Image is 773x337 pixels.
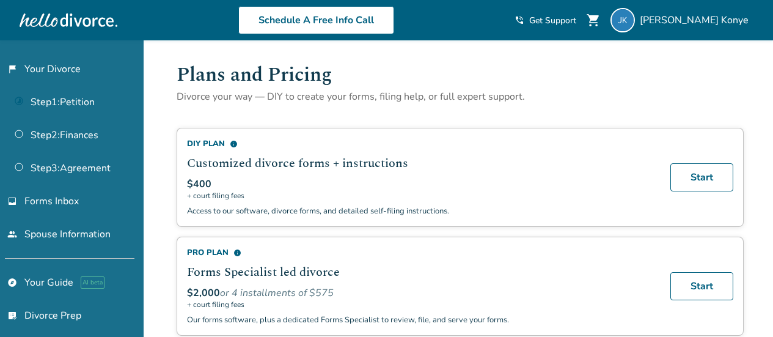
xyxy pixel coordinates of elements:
a: Schedule A Free Info Call [238,6,394,34]
h1: Plans and Pricing [177,60,744,90]
span: flag_2 [7,64,17,74]
p: Access to our software, divorce forms, and detailed self-filing instructions. [187,206,656,217]
h2: Customized divorce forms + instructions [187,154,656,172]
a: phone_in_talkGet Support [515,15,576,26]
span: info [233,249,241,257]
span: explore [7,278,17,287]
span: inbox [7,196,17,206]
h2: Forms Specialist led divorce [187,263,656,281]
span: + court filing fees [187,191,656,201]
span: phone_in_talk [515,15,524,25]
img: Julie Konye [610,8,635,32]
div: or 4 installments of $575 [187,286,656,300]
span: people [7,229,17,239]
iframe: Chat Widget [712,278,773,337]
p: Divorce your way — DIY to create your forms, filing help, or full expert support. [177,90,744,103]
span: info [230,140,238,148]
span: $2,000 [187,286,220,300]
span: AI beta [81,276,104,289]
span: $400 [187,177,211,191]
span: shopping_cart [586,13,601,28]
span: Forms Inbox [24,194,79,208]
div: DIY Plan [187,138,656,149]
a: Start [670,163,733,191]
div: Pro Plan [187,247,656,258]
span: + court filing fees [187,300,656,309]
span: [PERSON_NAME] Konye [640,13,753,27]
span: Get Support [529,15,576,26]
span: list_alt_check [7,311,17,320]
a: Start [670,272,733,300]
p: Our forms software, plus a dedicated Forms Specialist to review, file, and serve your forms. [187,314,656,325]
